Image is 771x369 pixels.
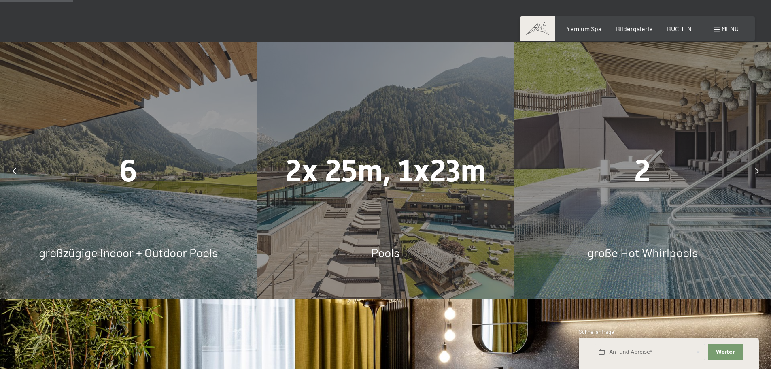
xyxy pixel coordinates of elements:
[708,344,743,360] button: Weiter
[371,245,399,260] span: Pools
[39,245,218,260] span: großzügige Indoor + Outdoor Pools
[667,25,692,32] a: BUCHEN
[716,348,735,356] span: Weiter
[722,25,739,32] span: Menü
[587,245,698,260] span: große Hot Whirlpools
[616,25,653,32] a: Bildergalerie
[285,153,486,189] span: 2x 25m, 1x23m
[634,153,650,189] span: 2
[120,153,137,189] span: 6
[579,328,614,335] span: Schnellanfrage
[564,25,601,32] a: Premium Spa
